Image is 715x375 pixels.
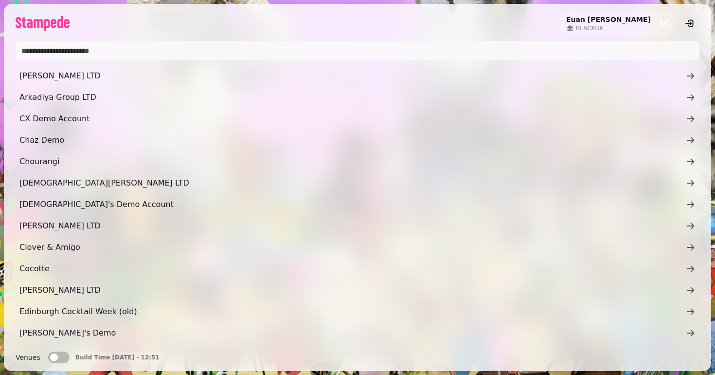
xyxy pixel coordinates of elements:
[659,19,670,27] span: EC
[16,352,40,363] label: Venues
[16,238,699,257] a: Clover & Amigo
[16,152,699,171] a: Chourangi
[19,156,686,168] span: Chourangi
[16,195,699,214] a: [DEMOGRAPHIC_DATA]'s Demo Account
[16,323,699,343] a: [PERSON_NAME]'s Demo
[19,177,686,189] span: [DEMOGRAPHIC_DATA][PERSON_NAME] LTD
[19,284,686,296] span: [PERSON_NAME] LTD
[19,199,686,210] span: [DEMOGRAPHIC_DATA]'s Demo Account
[16,88,699,107] a: Arkadiya Group LTD
[19,92,686,103] span: Arkadiya Group LTD
[16,302,699,321] a: Edinburgh Cocktail Week (old)
[566,24,651,32] a: BLACKBX
[16,259,699,279] a: Cocotte
[19,113,686,125] span: CX Demo Account
[680,14,699,33] button: logout
[16,281,699,300] a: [PERSON_NAME] LTD
[19,327,686,339] span: [PERSON_NAME]'s Demo
[16,109,699,129] a: CX Demo Account
[19,306,686,318] span: Edinburgh Cocktail Week (old)
[19,220,686,232] span: [PERSON_NAME] LTD
[19,242,686,253] span: Clover & Amigo
[16,131,699,150] a: Chaz Demo
[19,134,686,146] span: Chaz Demo
[16,216,699,236] a: [PERSON_NAME] LTD
[16,66,699,86] a: [PERSON_NAME] LTD
[16,16,70,31] img: logo
[75,354,160,361] p: Build Time [DATE] - 12:51
[19,70,686,82] span: [PERSON_NAME] LTD
[566,15,651,24] h2: Euan [PERSON_NAME]
[576,24,603,32] span: BLACKBX
[19,263,686,275] span: Cocotte
[16,173,699,193] a: [DEMOGRAPHIC_DATA][PERSON_NAME] LTD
